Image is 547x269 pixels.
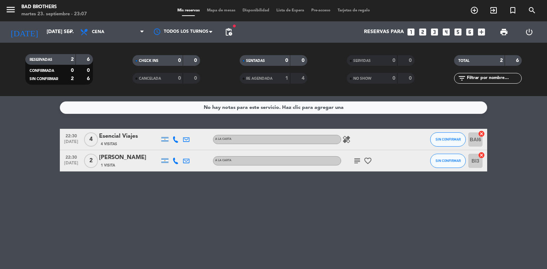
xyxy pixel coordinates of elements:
[139,77,161,80] span: CANCELADA
[509,6,517,15] i: turned_in_not
[62,131,80,139] span: 22:30
[308,9,334,12] span: Pre-acceso
[353,59,371,63] span: SERVIDAS
[477,27,486,37] i: add_box
[409,76,413,81] strong: 0
[99,132,160,141] div: Esencial Viajes
[478,152,485,159] i: cancel
[239,9,273,12] span: Disponibilidad
[87,57,91,62] strong: 6
[62,139,80,148] span: [DATE]
[194,58,198,63] strong: 0
[442,27,451,37] i: looks_4
[392,76,395,81] strong: 0
[500,58,503,63] strong: 2
[302,58,306,63] strong: 0
[66,28,75,36] i: arrow_drop_down
[465,27,474,37] i: looks_6
[406,27,416,37] i: looks_one
[458,74,466,83] i: filter_list
[409,58,413,63] strong: 0
[71,57,74,62] strong: 2
[516,58,520,63] strong: 6
[516,21,542,43] div: LOG OUT
[71,68,74,73] strong: 0
[285,76,288,81] strong: 1
[215,138,231,141] span: A LA CARTA
[5,24,43,40] i: [DATE]
[430,132,466,147] button: SIN CONFIRMAR
[215,159,231,162] span: A LA CARTA
[273,9,308,12] span: Lista de Espera
[30,69,54,73] span: CONFIRMADA
[232,24,236,28] span: fiber_manual_record
[101,141,117,147] span: 4 Visitas
[92,30,104,35] span: Cena
[203,9,239,12] span: Mapa de mesas
[84,132,98,147] span: 4
[62,153,80,161] span: 22:30
[436,137,461,141] span: SIN CONFIRMAR
[178,76,181,81] strong: 0
[453,27,463,37] i: looks_5
[139,59,158,63] span: CHECK INS
[174,9,203,12] span: Mis reservas
[246,77,272,80] span: RE AGENDADA
[224,28,233,36] span: pending_actions
[194,76,198,81] strong: 0
[99,153,160,162] div: [PERSON_NAME]
[418,27,427,37] i: looks_two
[204,104,344,112] div: No hay notas para este servicio. Haz clic para agregar una
[302,76,306,81] strong: 4
[436,159,461,163] span: SIN CONFIRMAR
[334,9,374,12] span: Tarjetas de regalo
[5,4,16,15] i: menu
[470,6,479,15] i: add_circle_outline
[430,154,466,168] button: SIN CONFIRMAR
[353,157,361,165] i: subject
[364,29,404,35] span: Reservas para
[30,77,58,81] span: SIN CONFIRMAR
[21,4,87,11] div: Bad Brothers
[392,58,395,63] strong: 0
[458,59,469,63] span: TOTAL
[342,135,351,144] i: healing
[87,68,91,73] strong: 0
[364,157,372,165] i: favorite_border
[87,76,91,81] strong: 6
[178,58,181,63] strong: 0
[430,27,439,37] i: looks_3
[353,77,371,80] span: NO SHOW
[62,161,80,169] span: [DATE]
[500,28,508,36] span: print
[21,11,87,18] div: martes 23. septiembre - 23:07
[30,58,52,62] span: RESERVADAS
[478,130,485,137] i: cancel
[101,163,115,168] span: 1 Visita
[489,6,498,15] i: exit_to_app
[528,6,536,15] i: search
[71,76,74,81] strong: 2
[285,58,288,63] strong: 0
[5,4,16,17] button: menu
[84,154,98,168] span: 2
[246,59,265,63] span: SENTADAS
[525,28,533,36] i: power_settings_new
[466,74,521,82] input: Filtrar por nombre...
